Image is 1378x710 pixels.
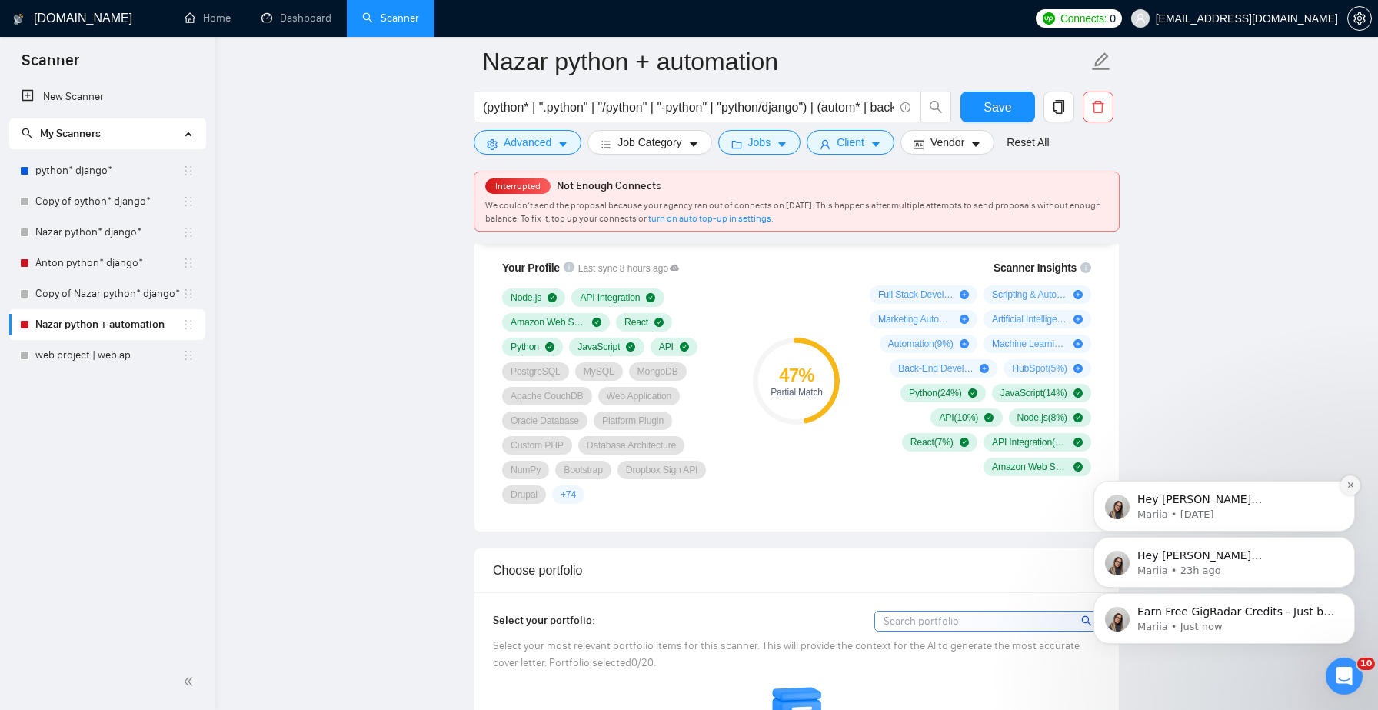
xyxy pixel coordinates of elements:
[185,12,231,25] a: homeHome
[984,413,994,422] span: check-circle
[182,226,195,238] span: holder
[626,464,698,476] span: Dropbox Sign API
[992,436,1067,448] span: API Integration ( 7 %)
[992,461,1067,473] span: Amazon Web Services ( 5 %)
[35,278,182,309] a: Copy of Nazar python* django*
[511,439,564,452] span: Custom PHP
[602,415,664,427] span: Platform Plugin
[1043,12,1055,25] img: upwork-logo.png
[960,315,969,324] span: plus-circle
[182,288,195,300] span: holder
[557,179,661,192] span: Not Enough Connects
[9,217,205,248] li: Nazar python* django*
[182,165,195,177] span: holder
[900,102,910,112] span: info-circle
[493,614,595,627] span: Select your portfolio:
[511,341,539,353] span: Python
[1060,10,1107,27] span: Connects:
[487,138,498,150] span: setting
[1347,6,1372,31] button: setting
[1073,339,1083,348] span: plus-circle
[22,127,101,140] span: My Scanners
[1073,315,1083,324] span: plus-circle
[900,130,994,155] button: idcardVendorcaret-down
[820,138,830,150] span: user
[888,338,954,350] span: Automation ( 9 %)
[1017,412,1067,424] span: Node.js ( 8 %)
[561,488,576,501] span: + 74
[9,340,205,371] li: web project | web ap
[870,138,881,150] span: caret-down
[474,130,581,155] button: settingAdvancedcaret-down
[648,213,774,224] a: turn on auto top-up in settings.
[1326,658,1363,695] iframe: Intercom live chat
[1083,100,1113,114] span: delete
[1080,262,1091,273] span: info-circle
[930,134,964,151] span: Vendor
[493,548,1100,592] div: Choose portfolio
[9,248,205,278] li: Anton python* django*
[1357,658,1375,670] span: 10
[511,292,541,304] span: Node.js
[485,200,1101,224] span: We couldn’t send the proposal because your agency ran out of connects on [DATE]. This happens aft...
[1083,92,1113,122] button: delete
[587,439,676,452] span: Database Architecture
[35,340,182,371] a: web project | web ap
[9,309,205,340] li: Nazar python + automation
[910,436,954,448] span: React ( 7 %)
[182,349,195,362] span: holder
[493,639,1080,669] span: Select your most relevant portfolio items for this scanner. This will provide the context for the...
[960,438,969,447] span: check-circle
[1347,12,1372,25] a: setting
[1007,134,1049,151] a: Reset All
[511,415,579,427] span: Oracle Database
[646,293,655,302] span: check-circle
[578,262,679,276] span: Last sync 8 hours ago
[753,388,840,397] div: Partial Match
[482,42,1088,81] input: Scanner name...
[511,464,541,476] span: NumPy
[13,7,24,32] img: logo
[9,82,205,112] li: New Scanner
[35,248,182,278] a: Anton python* django*
[182,318,195,331] span: holder
[960,290,969,299] span: plus-circle
[992,288,1067,301] span: Scripting & Automation ( 11 %)
[980,364,989,373] span: plus-circle
[960,339,969,348] span: plus-circle
[898,362,974,375] span: Back-End Development ( 6 %)
[601,138,611,150] span: bars
[511,316,586,328] span: Amazon Web Services
[183,674,198,689] span: double-left
[1135,13,1146,24] span: user
[1000,387,1067,399] span: JavaScript ( 14 %)
[909,387,962,399] span: Python ( 24 %)
[875,612,1100,631] input: Search portfolio
[545,342,554,352] span: check-circle
[617,134,681,151] span: Job Category
[22,128,32,138] span: search
[680,342,689,352] span: check-circle
[626,342,635,352] span: check-circle
[511,390,584,402] span: Apache CouchDB
[654,318,664,327] span: check-circle
[504,134,551,151] span: Advanced
[718,130,801,155] button: folderJobscaret-down
[548,293,557,302] span: check-circle
[748,134,771,151] span: Jobs
[483,98,894,117] input: Search Freelance Jobs...
[960,92,1035,122] button: Save
[939,412,978,424] span: API ( 10 %)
